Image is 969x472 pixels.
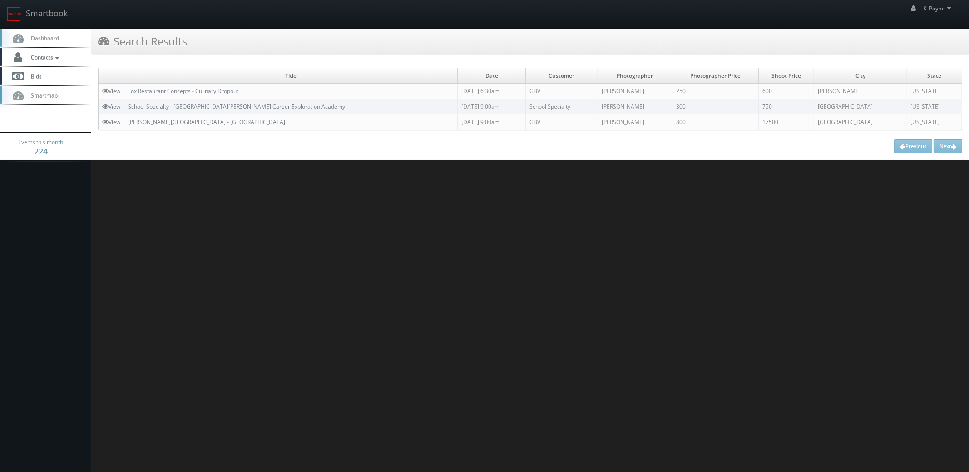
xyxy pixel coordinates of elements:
[759,68,814,84] td: Shoot Price
[98,33,187,49] h3: Search Results
[814,114,907,130] td: [GEOGRAPHIC_DATA]
[102,87,120,95] a: View
[814,99,907,114] td: [GEOGRAPHIC_DATA]
[598,114,672,130] td: [PERSON_NAME]
[598,84,672,99] td: [PERSON_NAME]
[526,114,598,130] td: GBV
[26,91,58,99] span: Smartmap
[526,99,598,114] td: School Specialty
[907,99,962,114] td: [US_STATE]
[672,84,759,99] td: 250
[128,87,238,95] a: Fox Restaurant Concepts - Culinary Dropout
[26,34,59,42] span: Dashboard
[102,103,120,110] a: View
[19,138,64,147] span: Events this month
[672,99,759,114] td: 300
[124,68,458,84] td: Title
[759,114,814,130] td: 17500
[907,68,962,84] td: State
[26,53,61,61] span: Contacts
[458,84,526,99] td: [DATE] 6:30am
[907,114,962,130] td: [US_STATE]
[907,84,962,99] td: [US_STATE]
[458,114,526,130] td: [DATE] 9:00am
[759,84,814,99] td: 600
[526,68,598,84] td: Customer
[26,72,42,80] span: Bids
[598,68,672,84] td: Photographer
[759,99,814,114] td: 750
[672,68,759,84] td: Photographer Price
[814,68,907,84] td: City
[814,84,907,99] td: [PERSON_NAME]
[526,84,598,99] td: GBV
[102,118,120,126] a: View
[458,99,526,114] td: [DATE] 9:00am
[128,103,345,110] a: School Specialty - [GEOGRAPHIC_DATA][PERSON_NAME] Career Exploration Academy
[672,114,759,130] td: 800
[7,7,21,21] img: smartbook-logo.png
[924,5,954,12] span: K_Payne
[34,146,48,157] strong: 224
[458,68,526,84] td: Date
[598,99,672,114] td: [PERSON_NAME]
[128,118,285,126] a: [PERSON_NAME][GEOGRAPHIC_DATA] - [GEOGRAPHIC_DATA]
